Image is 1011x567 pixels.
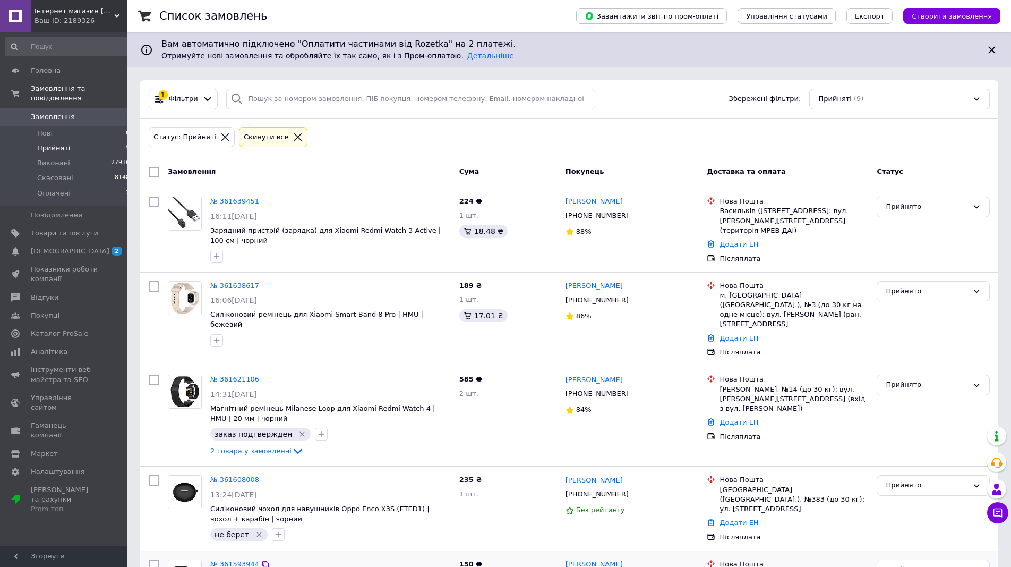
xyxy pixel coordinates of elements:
span: Скасовані [37,173,73,183]
span: Прийняті [37,143,70,153]
span: 189 ₴ [459,282,482,290]
button: Завантажити звіт по пром-оплаті [576,8,727,24]
span: Отримуйте нові замовлення та обробляйте їх так само, як і з Пром-оплатою. [161,52,514,60]
a: № 361638617 [210,282,259,290]
div: Прийнято [886,286,968,297]
a: Фото товару [168,475,202,509]
span: Покупці [31,311,59,320]
span: 224 ₴ [459,197,482,205]
a: Силіконовий ремінець для Xiaomi Smart Band 8 Pro | HMU | бежевий [210,310,423,328]
span: Нові [37,129,53,138]
span: Гаманець компанії [31,421,98,440]
span: Відгуки [31,293,58,302]
span: Маркет [31,449,58,459]
span: 1 шт. [459,490,478,498]
span: 16:11[DATE] [210,212,257,221]
a: № 361608008 [210,476,259,484]
span: Налаштування [31,467,85,477]
span: 585 ₴ [459,375,482,383]
span: Створити замовлення [912,12,992,20]
span: Статус [877,167,903,175]
div: Післяплата [719,348,868,357]
span: Збережені фільтри: [729,94,801,104]
button: Експорт [846,8,893,24]
span: 2 товара у замовленні [210,447,292,455]
span: Прийняті [818,94,851,104]
span: 86% [576,312,592,320]
span: Управління статусами [746,12,827,20]
span: Покупець [566,167,604,175]
span: 8148 [115,173,130,183]
span: Вам автоматично підключено "Оплатити частинами від Rozetka" на 2 платежі. [161,38,977,50]
img: Фото товару [168,476,201,509]
img: Фото товару [168,282,201,315]
input: Пошук [5,37,131,56]
span: [PERSON_NAME] та рахунки [31,485,98,514]
span: Без рейтингу [576,506,625,514]
a: Детальніше [467,52,514,60]
div: Ваш ID: 2189326 [35,16,127,26]
span: не берет [215,530,249,539]
span: Показники роботи компанії [31,265,98,284]
span: Фільтри [169,94,198,104]
span: Інструменти веб-майстра та SEO [31,365,98,384]
a: № 361639451 [210,197,259,205]
span: Аналітика [31,347,67,357]
svg: Видалити мітку [298,430,306,438]
a: № 361621106 [210,375,259,383]
img: Фото товару [168,375,201,408]
span: Повідомлення [31,210,82,220]
a: [PERSON_NAME] [566,281,623,291]
span: 27936 [111,158,130,168]
a: [PERSON_NAME] [566,476,623,486]
span: 1 шт. [459,295,478,303]
span: 13:24[DATE] [210,490,257,499]
span: Доставка та оплата [707,167,785,175]
img: Фото товару [168,197,201,230]
div: Прийнято [886,480,968,491]
a: Зарядний пристрій (зарядка) для Xiaomi Redmi Watch 3 Active | 100 cм | чорний [210,226,441,244]
div: Післяплата [719,254,868,264]
div: Післяплата [719,532,868,542]
span: 16:06[DATE] [210,296,257,304]
span: Замовлення [31,112,75,122]
div: Прийнято [886,379,968,391]
div: Статус: Прийняті [151,132,218,143]
a: Магнітний ремінець Milanese Loop для Xiaomi Redmi Watch 4 | HMU | 20 мм | чорний [210,404,435,422]
a: Створити замовлення [893,12,1000,20]
div: Васильків ([STREET_ADDRESS]: вул. [PERSON_NAME][STREET_ADDRESS] (територія МРЕВ ДАІ) [719,206,868,235]
span: 2 шт. [459,390,478,397]
div: 17.01 ₴ [459,309,508,322]
input: Пошук за номером замовлення, ПІБ покупця, номером телефону, Email, номером накладної [226,89,595,109]
h1: Список замовлень [159,10,267,22]
div: м. [GEOGRAPHIC_DATA] ([GEOGRAPHIC_DATA].), №3 (до 30 кг на одне місце): вул. [PERSON_NAME] (ран. ... [719,291,868,329]
a: 2 товара у замовленні [210,447,304,455]
a: [PERSON_NAME] [566,197,623,207]
span: Каталог ProSale [31,329,88,338]
div: Нова Пошта [719,281,868,291]
div: [PHONE_NUMBER] [563,209,631,223]
span: Замовлення [168,167,216,175]
a: Додати ЕН [719,519,758,527]
span: Експорт [855,12,885,20]
svg: Видалити мітку [255,530,263,539]
span: 235 ₴ [459,476,482,484]
button: Управління статусами [738,8,836,24]
span: Завантажити звіт по пром-оплаті [585,11,718,21]
span: [DEMOGRAPHIC_DATA] [31,247,109,256]
span: Виконані [37,158,70,168]
div: Нова Пошта [719,197,868,206]
span: Cума [459,167,479,175]
button: Створити замовлення [903,8,1000,24]
a: Додати ЕН [719,240,758,248]
span: Управління сайтом [31,393,98,412]
a: Фото товару [168,197,202,231]
a: Силіконовий чохол для навушників Oppo Enco X3S (ETED1) | чохол + карабін | чорний [210,505,430,523]
a: Додати ЕН [719,334,758,342]
span: 88% [576,227,592,235]
span: 84% [576,405,592,413]
div: [GEOGRAPHIC_DATA] ([GEOGRAPHIC_DATA].), №383 (до 30 кг): ул. [STREET_ADDRESS] [719,485,868,514]
a: Фото товару [168,281,202,315]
